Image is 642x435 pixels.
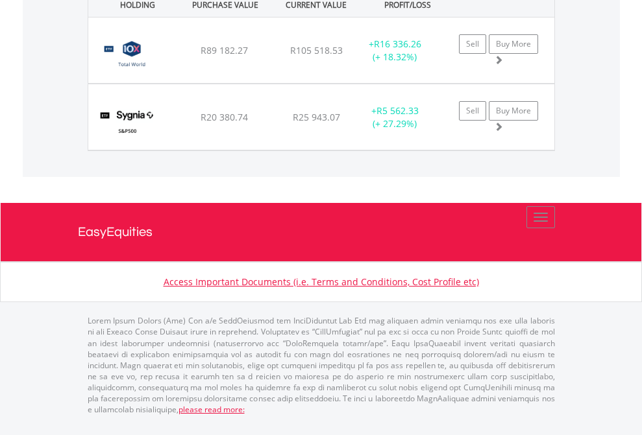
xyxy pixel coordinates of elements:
img: TFSA.SYG500.png [95,100,160,147]
a: Buy More [489,101,538,121]
span: R105 518.53 [290,44,343,56]
span: R16 336.26 [374,38,421,50]
span: R20 380.74 [201,111,248,123]
span: R5 562.33 [377,104,419,117]
div: + (+ 18.32%) [354,38,436,64]
a: EasyEquities [78,203,565,261]
a: Sell [459,34,486,54]
p: Lorem Ipsum Dolors (Ame) Con a/e SeddOeiusmod tem InciDiduntut Lab Etd mag aliquaen admin veniamq... [88,315,555,415]
img: TFSA.GLOBAL.png [95,34,169,80]
span: R89 182.27 [201,44,248,56]
a: Buy More [489,34,538,54]
a: Access Important Documents (i.e. Terms and Conditions, Cost Profile etc) [164,276,479,288]
a: Sell [459,101,486,121]
span: R25 943.07 [293,111,340,123]
div: + (+ 27.29%) [354,104,436,130]
a: please read more: [179,404,245,415]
